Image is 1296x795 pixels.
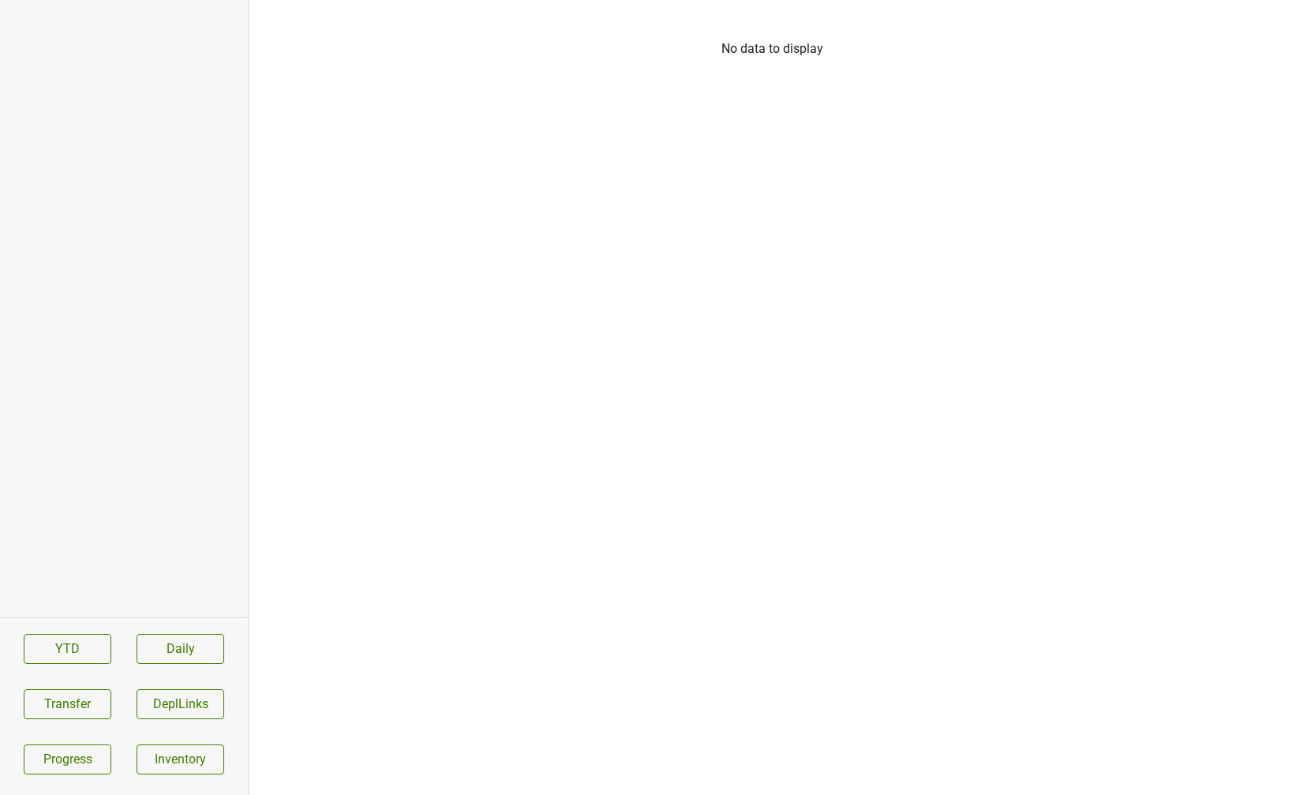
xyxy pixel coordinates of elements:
[24,744,111,774] a: Progress
[24,689,111,719] button: Transfer
[137,689,224,719] button: DeplLinks
[137,744,224,774] a: Inventory
[249,39,1296,58] div: No data to display
[137,634,224,664] a: Daily
[24,634,111,664] a: YTD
